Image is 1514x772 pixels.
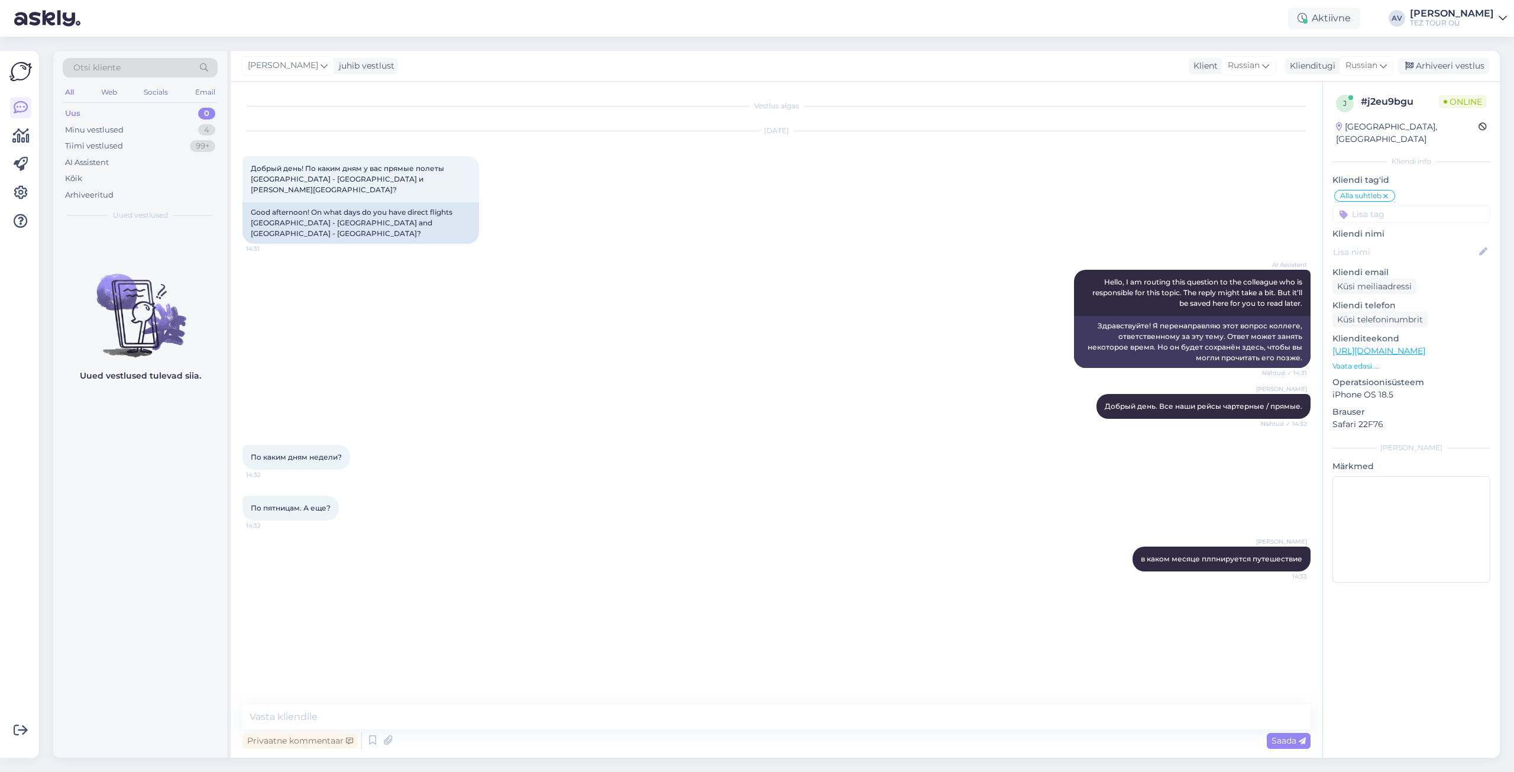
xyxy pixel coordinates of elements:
[1398,58,1489,74] div: Arhiveeri vestlus
[242,125,1311,136] div: [DATE]
[65,124,124,136] div: Minu vestlused
[198,108,215,119] div: 0
[1332,299,1490,312] p: Kliendi telefon
[65,108,80,119] div: Uus
[113,210,168,221] span: Uued vestlused
[1332,174,1490,186] p: Kliendi tag'id
[1332,406,1490,418] p: Brauser
[1410,18,1494,28] div: TEZ TOUR OÜ
[65,173,82,185] div: Kõik
[251,164,446,194] span: Добрый день! По каким дням у вас прямые полеты [GEOGRAPHIC_DATA] - [GEOGRAPHIC_DATA] и [PERSON_NA...
[1332,361,1490,372] p: Vaata edasi ...
[1092,277,1304,308] span: Hello, I am routing this question to the colleague who is responsible for this topic. The reply m...
[1074,316,1311,368] div: Здравствуйте! Я перенаправляю этот вопрос коллеге, ответственному за эту тему. Ответ может занять...
[246,470,290,479] span: 14:32
[99,85,119,100] div: Web
[1189,60,1218,72] div: Klient
[1332,332,1490,345] p: Klienditeekond
[198,124,215,136] div: 4
[80,370,201,382] p: Uued vestlused tulevad siia.
[1105,402,1302,411] span: Добрый день. Все наши рейсы чартерные / прямые.
[1343,99,1347,108] span: j
[1332,266,1490,279] p: Kliendi email
[63,85,76,100] div: All
[1332,389,1490,401] p: iPhone OS 18.5
[242,101,1311,111] div: Vestlus algas
[1141,554,1302,563] span: в каком месяце плпнируется путешествие
[190,140,215,152] div: 99+
[1340,192,1382,199] span: Alla suhtleb
[248,59,318,72] span: [PERSON_NAME]
[1410,9,1507,28] a: [PERSON_NAME]TEZ TOUR OÜ
[1263,572,1307,581] span: 14:33
[1332,418,1490,431] p: Safari 22F76
[1262,369,1307,377] span: Nähtud ✓ 14:31
[251,453,342,461] span: По каким дням недели?
[1272,735,1306,746] span: Saada
[1332,279,1416,295] div: Küsi meiliaadressi
[65,140,123,152] div: Tiimi vestlused
[65,157,109,169] div: AI Assistent
[1332,156,1490,167] div: Kliendi info
[1345,59,1377,72] span: Russian
[246,244,290,253] span: 14:31
[9,60,32,83] img: Askly Logo
[1332,442,1490,453] div: [PERSON_NAME]
[1410,9,1494,18] div: [PERSON_NAME]
[1256,385,1307,393] span: [PERSON_NAME]
[1332,376,1490,389] p: Operatsioonisüsteem
[251,503,331,512] span: По пятницам. А еще?
[1361,95,1439,109] div: # j2eu9bgu
[1285,60,1335,72] div: Klienditugi
[1332,228,1490,240] p: Kliendi nimi
[73,62,121,74] span: Otsi kliente
[1256,537,1307,546] span: [PERSON_NAME]
[242,202,479,244] div: Good afternoon! On what days do you have direct flights [GEOGRAPHIC_DATA] - [GEOGRAPHIC_DATA] and...
[1332,205,1490,223] input: Lisa tag
[1288,8,1360,29] div: Aktiivne
[246,521,290,530] span: 14:32
[1332,312,1428,328] div: Küsi telefoninumbrit
[1261,419,1307,428] span: Nähtud ✓ 14:32
[1389,10,1405,27] div: AV
[242,733,358,749] div: Privaatne kommentaar
[1332,345,1425,356] a: [URL][DOMAIN_NAME]
[1333,246,1477,259] input: Lisa nimi
[1332,460,1490,473] p: Märkmed
[334,60,394,72] div: juhib vestlust
[1263,260,1307,269] span: AI Assistent
[1228,59,1260,72] span: Russian
[1439,95,1487,108] span: Online
[141,85,170,100] div: Socials
[1336,121,1479,146] div: [GEOGRAPHIC_DATA], [GEOGRAPHIC_DATA]
[53,253,227,359] img: No chats
[65,189,114,201] div: Arhiveeritud
[193,85,218,100] div: Email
